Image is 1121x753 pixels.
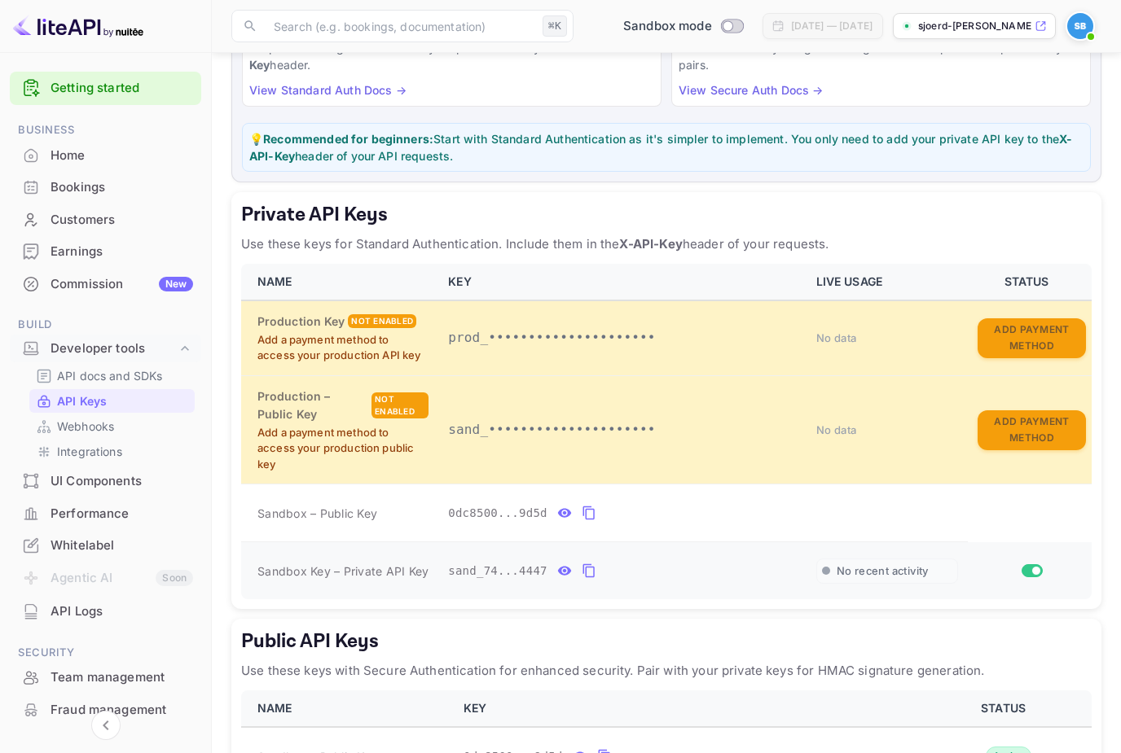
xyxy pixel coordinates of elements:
div: API Keys [29,389,195,413]
a: CommissionNew [10,269,201,299]
div: New [159,277,193,291]
p: Use these keys for Standard Authentication. Include them in the header of your requests. [241,234,1092,254]
p: Integrations [57,443,122,460]
div: Webhooks [29,414,195,438]
p: API docs and SDKs [57,367,163,384]
div: [DATE] — [DATE] [791,19,873,33]
p: Add a payment method to access your production API key [257,332,429,364]
p: API Keys [57,392,107,409]
img: LiteAPI logo [13,13,143,39]
div: ⌘K [543,15,567,37]
p: Use these keys with Secure Authentication for enhanced security. Pair with your private keys for ... [241,661,1092,681]
a: API docs and SDKs [36,367,188,384]
span: No data [816,423,857,436]
a: Home [10,140,201,170]
div: Team management [10,662,201,694]
div: Developer tools [10,335,201,363]
span: Sandbox – Public Key [257,505,377,522]
div: Earnings [10,236,201,268]
a: View Standard Auth Docs → [249,83,407,97]
div: Customers [51,211,193,230]
a: Team management [10,662,201,692]
th: STATUS [968,264,1092,300]
span: sand_74...4447 [448,563,547,580]
span: No recent activity [837,564,929,578]
div: Not enabled [348,314,416,328]
div: UI Components [51,472,193,491]
button: Add Payment Method [978,410,1086,450]
th: KEY [438,264,806,300]
div: API Logs [51,602,193,621]
strong: X-API-Key [249,41,612,72]
p: Simple and straightforward. Use your private API key in the header. [249,39,654,73]
th: LIVE USAGE [807,264,968,300]
h6: Production – Public Key [257,387,368,423]
div: Home [51,147,193,165]
div: Home [10,140,201,172]
span: No data [816,331,857,344]
div: Performance [51,505,193,523]
div: UI Components [10,466,201,497]
div: Getting started [10,72,201,105]
span: 0dc8500...9d5d [448,505,547,522]
div: Whitelabel [51,536,193,555]
div: Whitelabel [10,530,201,562]
p: sand_••••••••••••••••••••• [448,420,796,440]
div: Customers [10,204,201,236]
span: Sandbox mode [623,17,712,36]
div: Bookings [51,178,193,197]
th: NAME [241,690,454,727]
a: Getting started [51,79,193,98]
a: Whitelabel [10,530,201,560]
span: Business [10,121,201,139]
button: Add Payment Method [978,318,1086,358]
strong: Recommended for beginners: [263,132,433,146]
table: private api keys table [241,264,1092,599]
div: Fraud management [10,694,201,726]
th: NAME [241,264,438,300]
h5: Private API Keys [241,202,1092,228]
div: Commission [51,275,193,294]
div: API docs and SDKs [29,364,195,387]
div: Integrations [29,440,195,463]
a: Integrations [36,443,188,460]
div: Audit logs [51,733,193,751]
div: Team management [51,668,193,687]
a: View Secure Auth Docs → [679,83,823,97]
p: Enhanced security using HMAC signatures with public and private key pairs. [679,39,1084,73]
a: Add Payment Method [978,330,1086,344]
a: Webhooks [36,418,188,435]
p: sjoerd-[PERSON_NAME]-31m15.n... [918,19,1031,33]
a: Add Payment Method [978,422,1086,436]
div: CommissionNew [10,269,201,300]
div: Fraud management [51,701,193,720]
th: KEY [454,690,921,727]
a: API Keys [36,392,188,409]
h6: Production Key [257,313,345,331]
div: Performance [10,498,201,530]
h5: Public API Keys [241,628,1092,654]
div: Developer tools [51,339,177,358]
span: Sandbox Key – Private API Key [257,564,429,578]
a: UI Components [10,466,201,496]
div: Bookings [10,172,201,204]
span: Build [10,316,201,334]
div: Not enabled [371,392,429,418]
p: 💡 Start with Standard Authentication as it's simpler to implement. You only need to add your priv... [249,130,1084,164]
button: Collapse navigation [91,711,121,740]
p: prod_••••••••••••••••••••• [448,328,796,348]
a: Bookings [10,172,201,202]
strong: X-API-Key [619,236,682,252]
p: Add a payment method to access your production public key [257,425,429,473]
a: Earnings [10,236,201,266]
p: Webhooks [57,418,114,435]
div: Switch to Production mode [617,17,750,36]
a: API Logs [10,596,201,626]
div: API Logs [10,596,201,628]
a: Performance [10,498,201,528]
a: Customers [10,204,201,234]
span: Security [10,644,201,662]
a: Fraud management [10,694,201,725]
input: Search (e.g. bookings, documentation) [264,10,536,42]
div: Earnings [51,243,193,261]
